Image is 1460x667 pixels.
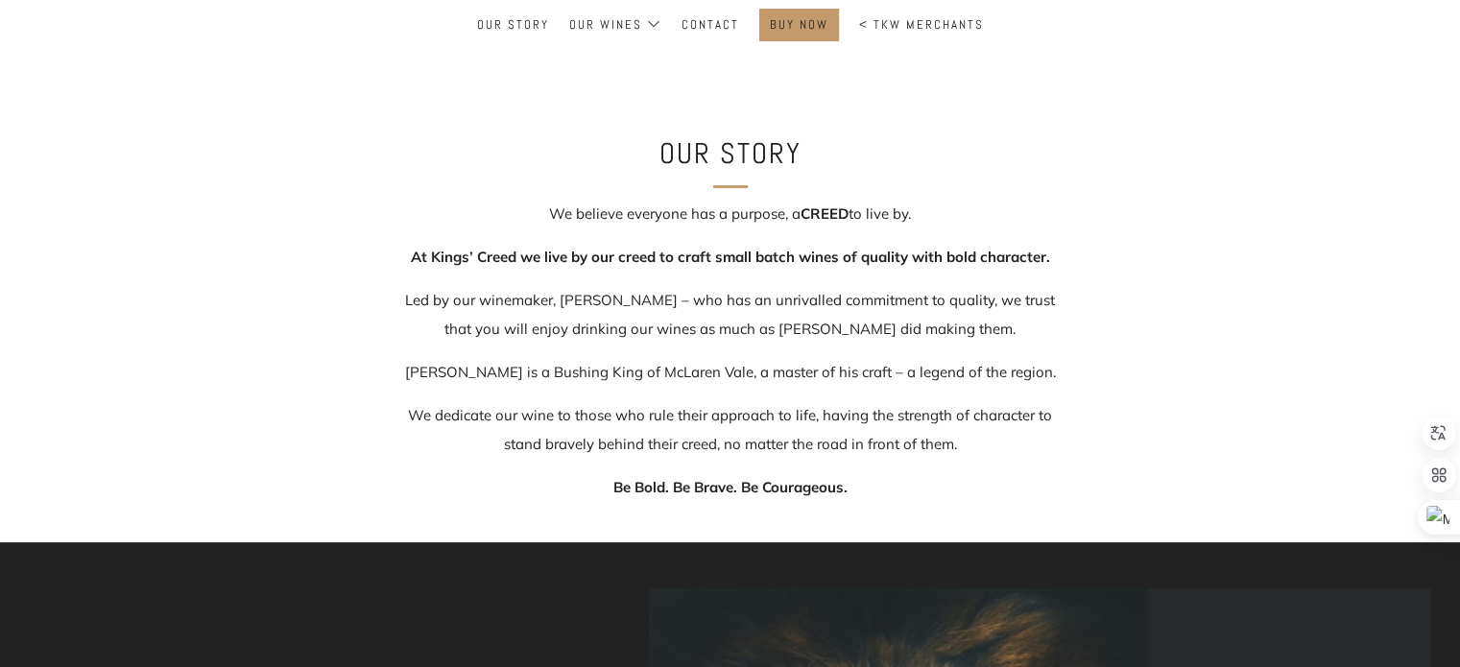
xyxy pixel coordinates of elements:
[404,200,1057,228] p: We believe everyone has a purpose, a to live by.
[411,248,1050,266] strong: At Kings’ Creed we live by our creed to craft small batch wines of quality with bold character.
[801,204,849,223] strong: CREED
[682,10,739,40] a: Contact
[404,358,1057,387] p: [PERSON_NAME] is a Bushing King of McLaren Vale, a master of his craft – a legend of the region.
[770,10,828,40] a: BUY NOW
[859,10,984,40] a: < TKW Merchants
[477,10,549,40] a: Our Story
[613,478,848,496] strong: Be Bold. Be Brave. Be Courageous.
[404,401,1057,459] p: We dedicate our wine to those who rule their approach to life, having the strength of character t...
[569,10,661,40] a: Our Wines
[404,286,1057,344] p: Led by our winemaker, [PERSON_NAME] – who has an unrivalled commitment to quality, we trust that ...
[414,131,1047,177] h2: Our story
